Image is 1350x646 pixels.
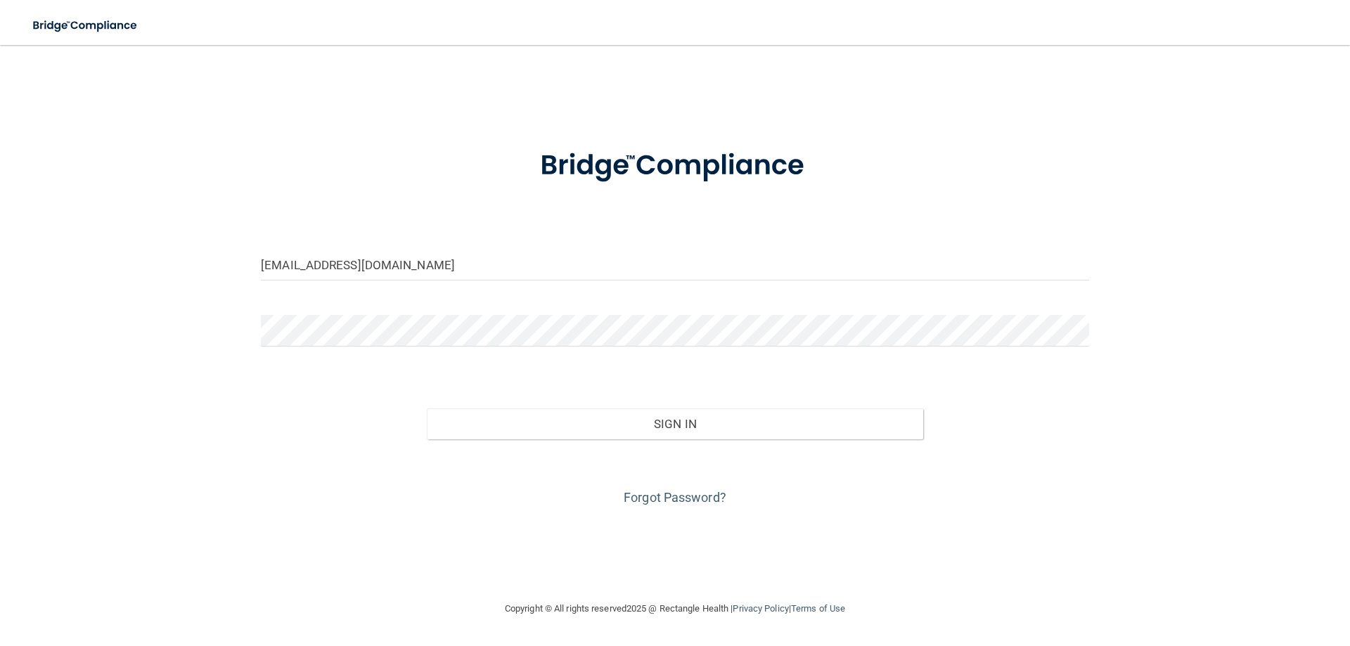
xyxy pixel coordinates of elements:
[791,603,845,614] a: Terms of Use
[261,249,1089,280] input: Email
[511,129,839,202] img: bridge_compliance_login_screen.278c3ca4.svg
[21,11,150,40] img: bridge_compliance_login_screen.278c3ca4.svg
[427,408,924,439] button: Sign In
[418,586,932,631] div: Copyright © All rights reserved 2025 @ Rectangle Health | |
[733,603,788,614] a: Privacy Policy
[624,490,726,505] a: Forgot Password?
